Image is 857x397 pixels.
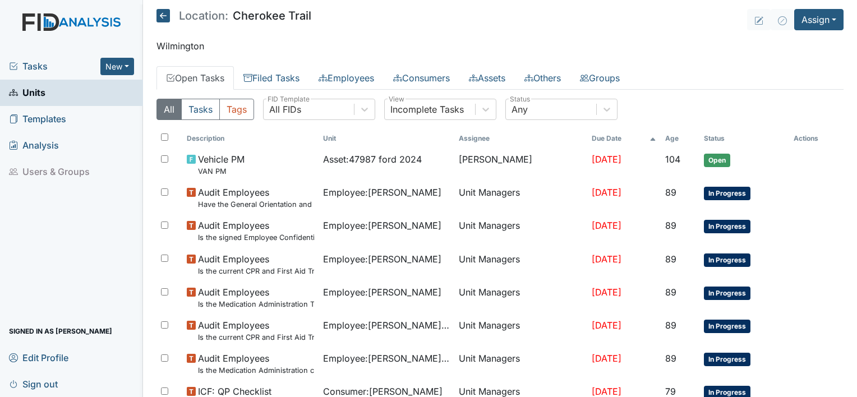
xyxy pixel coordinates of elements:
a: Consumers [384,66,459,90]
span: Templates [9,110,66,128]
span: Vehicle PM VAN PM [198,153,245,177]
span: [DATE] [592,386,621,397]
small: Is the Medication Administration certificate found in the file? [198,365,314,376]
button: Assign [794,9,844,30]
span: Edit Profile [9,349,68,366]
span: Units [9,84,45,101]
span: 89 [665,253,676,265]
a: Others [515,66,570,90]
small: Is the Medication Administration Test and 2 observation checklist (hire after 10/07) found in the... [198,299,314,310]
a: Groups [570,66,629,90]
th: Toggle SortBy [319,129,454,148]
span: Audit Employees Is the current CPR and First Aid Training Certificate found in the file(2 years)? [198,318,314,343]
span: Employee : [PERSON_NAME], [PERSON_NAME] [323,318,450,332]
span: Employee : [PERSON_NAME] [323,219,441,232]
span: Open [704,154,730,167]
p: Wilmington [156,39,844,53]
span: Audit Employees Is the Medication Administration certificate found in the file? [198,352,314,376]
span: [DATE] [592,220,621,231]
th: Toggle SortBy [661,129,699,148]
small: Have the General Orientation and ICF Orientation forms been completed? [198,199,314,210]
span: [DATE] [592,353,621,364]
span: 104 [665,154,680,165]
span: Asset : 47987 ford 2024 [323,153,422,166]
small: Is the current CPR and First Aid Training Certificate found in the file(2 years)? [198,332,314,343]
span: [DATE] [592,287,621,298]
span: Employee : [PERSON_NAME] [323,186,441,199]
button: Tasks [181,99,220,120]
input: Toggle All Rows Selected [161,133,168,141]
span: Location: [179,10,228,21]
span: Audit Employees Is the Medication Administration Test and 2 observation checklist (hire after 10/... [198,285,314,310]
a: Employees [309,66,384,90]
th: Toggle SortBy [182,129,318,148]
td: [PERSON_NAME] [454,148,587,181]
span: [DATE] [592,154,621,165]
span: 89 [665,187,676,198]
span: [DATE] [592,187,621,198]
h5: Cherokee Trail [156,9,311,22]
span: [DATE] [592,320,621,331]
div: Any [512,103,528,116]
span: In Progress [704,253,750,267]
span: Audit Employees Is the signed Employee Confidentiality Agreement in the file (HIPPA)? [198,219,314,243]
span: In Progress [704,187,750,200]
div: Type filter [156,99,254,120]
small: VAN PM [198,166,245,177]
span: In Progress [704,353,750,366]
span: 89 [665,220,676,231]
button: New [100,58,134,75]
span: Sign out [9,375,58,393]
a: Tasks [9,59,100,73]
span: In Progress [704,287,750,300]
span: Employee : [PERSON_NAME] [323,285,441,299]
th: Toggle SortBy [699,129,789,148]
th: Toggle SortBy [587,129,661,148]
a: Filed Tasks [234,66,309,90]
div: Incomplete Tasks [390,103,464,116]
div: All FIDs [269,103,301,116]
td: Unit Managers [454,214,587,247]
button: All [156,99,182,120]
span: [DATE] [592,253,621,265]
td: Unit Managers [454,347,587,380]
span: Employee : [PERSON_NAME], Shmara [323,352,450,365]
a: Open Tasks [156,66,234,90]
span: Audit Employees Have the General Orientation and ICF Orientation forms been completed? [198,186,314,210]
small: Is the signed Employee Confidentiality Agreement in the file (HIPPA)? [198,232,314,243]
span: 79 [665,386,676,397]
td: Unit Managers [454,281,587,314]
small: Is the current CPR and First Aid Training Certificate found in the file(2 years)? [198,266,314,276]
button: Tags [219,99,254,120]
td: Unit Managers [454,314,587,347]
a: Assets [459,66,515,90]
td: Unit Managers [454,181,587,214]
td: Unit Managers [454,248,587,281]
span: Audit Employees Is the current CPR and First Aid Training Certificate found in the file(2 years)? [198,252,314,276]
span: In Progress [704,320,750,333]
span: 89 [665,353,676,364]
span: Employee : [PERSON_NAME] [323,252,441,266]
th: Actions [789,129,844,148]
span: Signed in as [PERSON_NAME] [9,322,112,340]
th: Assignee [454,129,587,148]
span: 89 [665,287,676,298]
span: In Progress [704,220,750,233]
span: 89 [665,320,676,331]
span: Analysis [9,137,59,154]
